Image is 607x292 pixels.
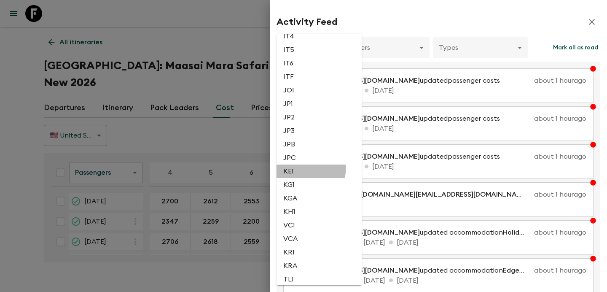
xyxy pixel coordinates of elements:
[277,97,362,111] li: JP1
[277,70,362,84] li: ITF
[277,151,362,165] li: JPC
[277,165,362,178] li: KE1
[277,30,362,43] li: IT4
[277,124,362,138] li: JP3
[277,111,362,124] li: JP2
[277,57,362,70] li: IT6
[277,232,362,246] li: VCA
[277,138,362,151] li: JPB
[277,178,362,192] li: KG1
[277,219,362,232] li: VC1
[277,246,362,259] li: KR1
[277,259,362,273] li: KRA
[277,205,362,219] li: KH1
[277,84,362,97] li: JO1
[277,43,362,57] li: IT5
[277,192,362,205] li: KGA
[277,273,362,286] li: TL1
